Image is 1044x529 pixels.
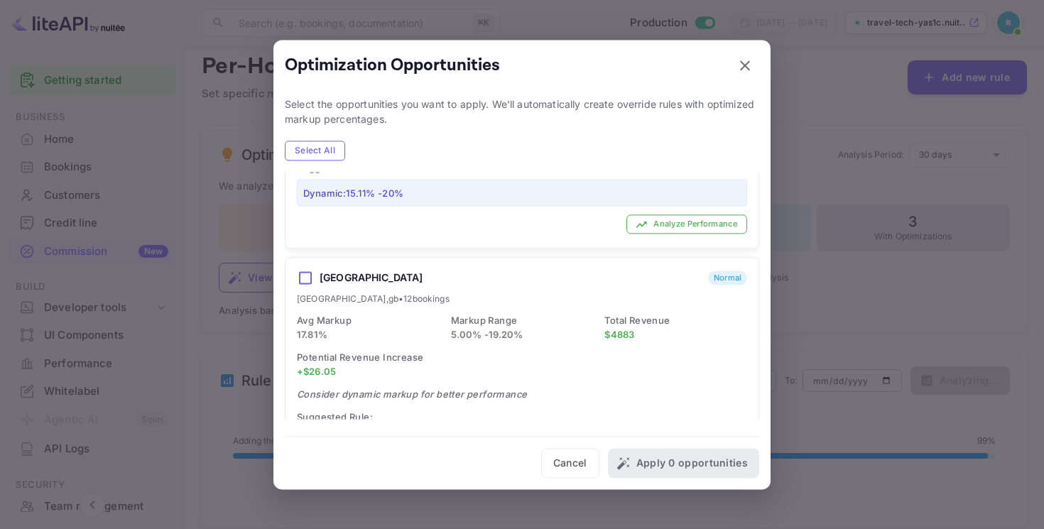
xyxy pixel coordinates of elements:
span: Suggested Rule: [297,163,373,174]
span: Consider dynamic markup for better performance [297,388,527,400]
p: [GEOGRAPHIC_DATA] , gb • 12 bookings [297,293,747,305]
button: Cancel [541,448,599,478]
span: Potential Revenue Increase [297,351,423,363]
p: +$ 26.05 [297,365,747,379]
span: Dynamic: 15.11 % - 20 % [303,187,404,199]
span: Markup Range [451,315,518,326]
span: Avg Markup [297,315,352,326]
button: Select All [285,141,345,161]
h6: [GEOGRAPHIC_DATA] [320,269,423,287]
span: Total Revenue [604,315,670,326]
span: Normal [708,272,747,284]
button: Analyze Performance [626,215,747,234]
span: Suggested Rule: [297,411,373,422]
p: $ 4883 [604,328,747,342]
h5: Optimization Opportunities [285,54,500,77]
p: Select the opportunities you want to apply. We'll automatically create override rules with optimi... [285,97,759,126]
p: 5.00 % - 19.20 % [451,328,594,342]
p: 17.81 % [297,328,440,342]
